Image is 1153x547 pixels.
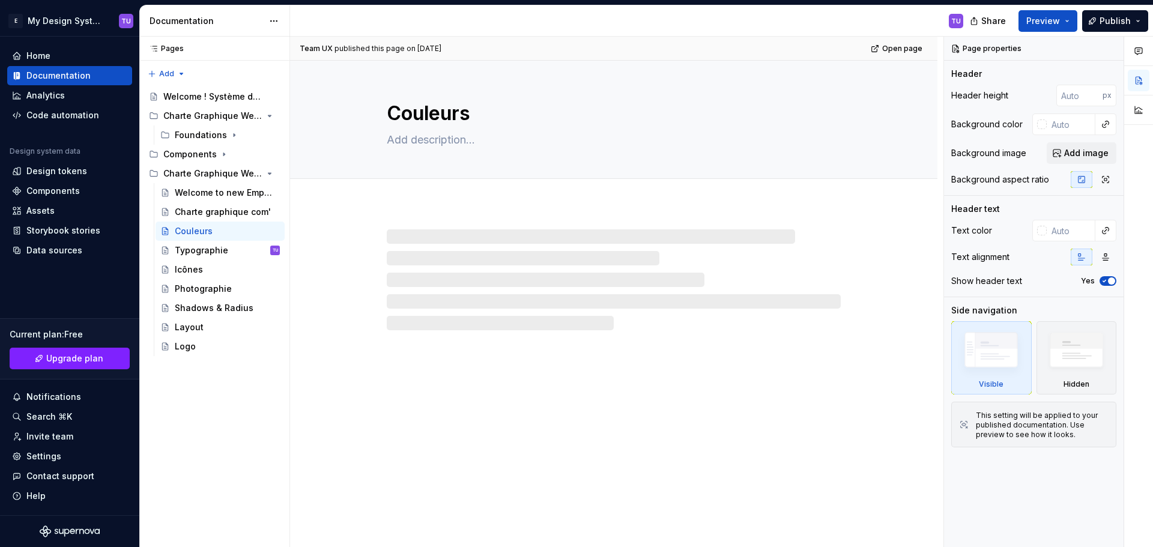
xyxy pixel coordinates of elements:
div: Header text [951,203,1000,215]
a: TypographieTU [156,241,285,260]
div: Current plan : Free [10,328,130,340]
a: Code automation [7,106,132,125]
button: Help [7,486,132,506]
a: Settings [7,447,132,466]
a: Couleurs [156,222,285,241]
span: Preview [1026,15,1060,27]
p: px [1103,91,1112,100]
div: Data sources [26,244,82,256]
div: Icônes [175,264,203,276]
div: Layout [175,321,204,333]
div: TU [951,16,961,26]
div: Text alignment [951,251,1009,263]
textarea: Couleurs [384,99,838,128]
input: Auto [1047,220,1095,241]
div: Storybook stories [26,225,100,237]
div: Charte Graphique Web 2024 [163,110,262,122]
a: Welcome to new Empruntis 2025 [156,183,285,202]
div: published this page on [DATE] [334,44,441,53]
div: Documentation [150,15,263,27]
input: Auto [1047,113,1095,135]
button: Contact support [7,467,132,486]
a: Assets [7,201,132,220]
div: Welcome ! Système de conception - Empruntis [163,91,262,103]
div: Charte Graphique Web 2025 [163,168,262,180]
a: Open page [867,40,928,57]
button: Add [144,65,189,82]
div: Foundations [156,125,285,145]
a: Storybook stories [7,221,132,240]
div: Design system data [10,147,80,156]
a: Upgrade plan [10,348,130,369]
input: Auto [1056,85,1103,106]
div: Settings [26,450,61,462]
a: Charte graphique com' [156,202,285,222]
div: Components [144,145,285,164]
div: Background color [951,118,1023,130]
div: Side navigation [951,304,1017,316]
div: Shadows & Radius [175,302,253,314]
div: Hidden [1064,379,1089,389]
a: Photographie [156,279,285,298]
div: Components [26,185,80,197]
button: Preview [1018,10,1077,32]
div: My Design System [28,15,104,27]
div: Design tokens [26,165,87,177]
button: Publish [1082,10,1148,32]
div: Typographie [175,244,228,256]
div: Analytics [26,89,65,101]
a: Layout [156,318,285,337]
div: This setting will be applied to your published documentation. Use preview to see how it looks. [976,411,1109,440]
div: Charte graphique com' [175,206,271,218]
span: Upgrade plan [46,352,103,364]
svg: Supernova Logo [40,525,100,537]
div: Visible [979,379,1003,389]
button: EMy Design SystemTU [2,8,137,34]
button: Share [964,10,1014,32]
div: Code automation [26,109,99,121]
a: Components [7,181,132,201]
a: Invite team [7,427,132,446]
a: Shadows & Radius [156,298,285,318]
span: Share [981,15,1006,27]
a: Logo [156,337,285,356]
div: Assets [26,205,55,217]
div: Home [26,50,50,62]
a: Design tokens [7,162,132,181]
span: Open page [882,44,922,53]
div: TU [121,16,131,26]
a: Documentation [7,66,132,85]
button: Notifications [7,387,132,406]
a: Analytics [7,86,132,105]
div: E [8,14,23,28]
div: Header [951,68,982,80]
button: Search ⌘K [7,407,132,426]
div: Show header text [951,275,1022,287]
div: Documentation [26,70,91,82]
div: Charte Graphique Web 2024 [144,106,285,125]
button: Add image [1047,142,1116,164]
div: Pages [144,44,184,53]
div: Hidden [1036,321,1117,394]
div: TU [273,244,278,256]
span: Team UX [300,44,333,53]
label: Yes [1081,276,1095,286]
div: Visible [951,321,1032,394]
a: Icônes [156,260,285,279]
div: Invite team [26,431,73,443]
a: Data sources [7,241,132,260]
div: Couleurs [175,225,213,237]
div: Background image [951,147,1026,159]
div: Foundations [175,129,227,141]
div: Notifications [26,391,81,403]
div: Welcome to new Empruntis 2025 [175,187,274,199]
div: Contact support [26,470,94,482]
div: Background aspect ratio [951,174,1049,186]
a: Welcome ! Système de conception - Empruntis [144,87,285,106]
span: Add image [1064,147,1109,159]
div: Search ⌘K [26,411,72,423]
span: Publish [1100,15,1131,27]
div: Photographie [175,283,232,295]
span: Add [159,69,174,79]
